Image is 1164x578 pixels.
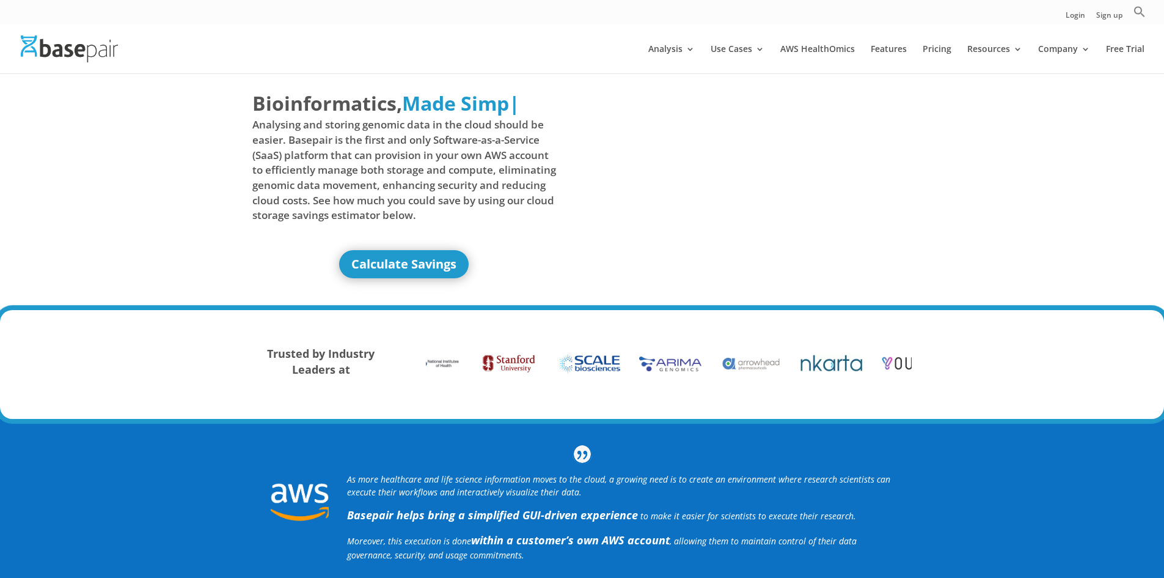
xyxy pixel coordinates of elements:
iframe: Basepair - NGS Analysis Simplified [591,89,896,261]
img: Basepair [21,35,118,62]
span: Moreover, this execution is done , allowing them to maintain control of their data governance, se... [347,535,857,561]
a: Free Trial [1106,45,1144,73]
a: Features [871,45,907,73]
strong: Basepair helps bring a simplified GUI-driven experience [347,508,638,522]
a: AWS HealthOmics [780,45,855,73]
span: Analysing and storing genomic data in the cloud should be easier. Basepair is the first and only ... [252,117,557,223]
svg: Search [1133,6,1146,18]
span: | [509,90,520,116]
a: Calculate Savings [339,250,469,278]
a: Company [1038,45,1090,73]
iframe: Drift Widget Chat Controller [1103,517,1149,563]
i: As more healthcare and life science information moves to the cloud, a growing need is to create a... [347,473,890,498]
a: Analysis [648,45,695,73]
a: Resources [967,45,1022,73]
a: Use Cases [711,45,764,73]
b: within a customer’s own AWS account [471,533,670,547]
span: to make it easier for scientists to execute their research. [640,510,856,522]
a: Sign up [1096,12,1122,24]
span: Bioinformatics, [252,89,402,117]
a: Search Icon Link [1133,6,1146,24]
a: Login [1066,12,1085,24]
span: Made Simp [402,90,509,116]
a: Pricing [923,45,951,73]
strong: Trusted by Industry Leaders at [267,346,375,377]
